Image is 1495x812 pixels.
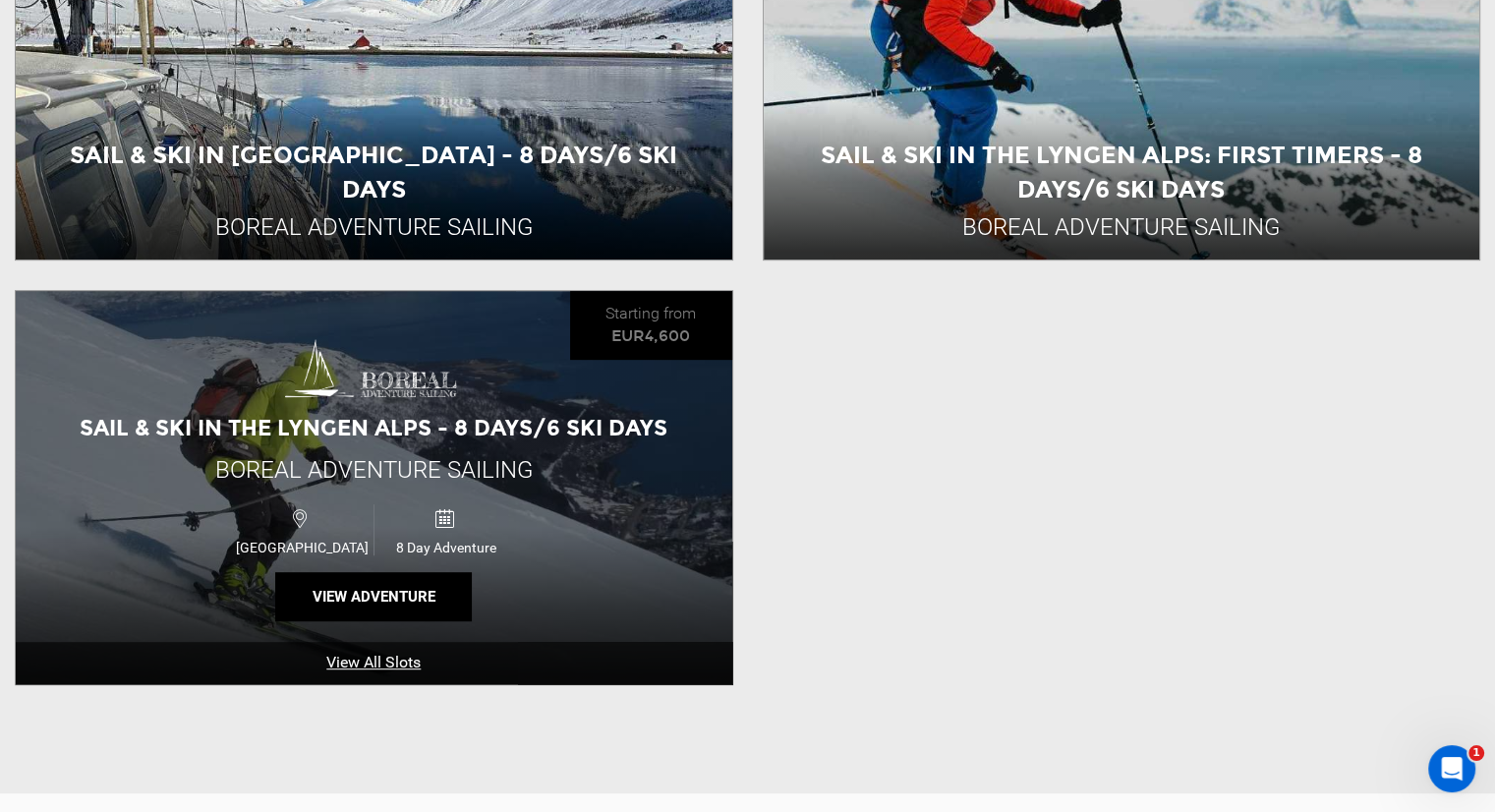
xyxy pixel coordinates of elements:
a: View All Slots [16,642,732,684]
span: Boreal Adventure Sailing [215,456,533,484]
span: 1 [1468,745,1484,761]
span: 8 Day Adventure [374,540,517,555]
button: View Adventure [275,572,472,621]
img: images [285,339,462,403]
iframe: Intercom live chat [1428,745,1475,792]
span: [GEOGRAPHIC_DATA] [231,540,374,555]
span: Sail & Ski in the Lyngen Alps - 8 Days/6 Ski Days [80,415,667,441]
